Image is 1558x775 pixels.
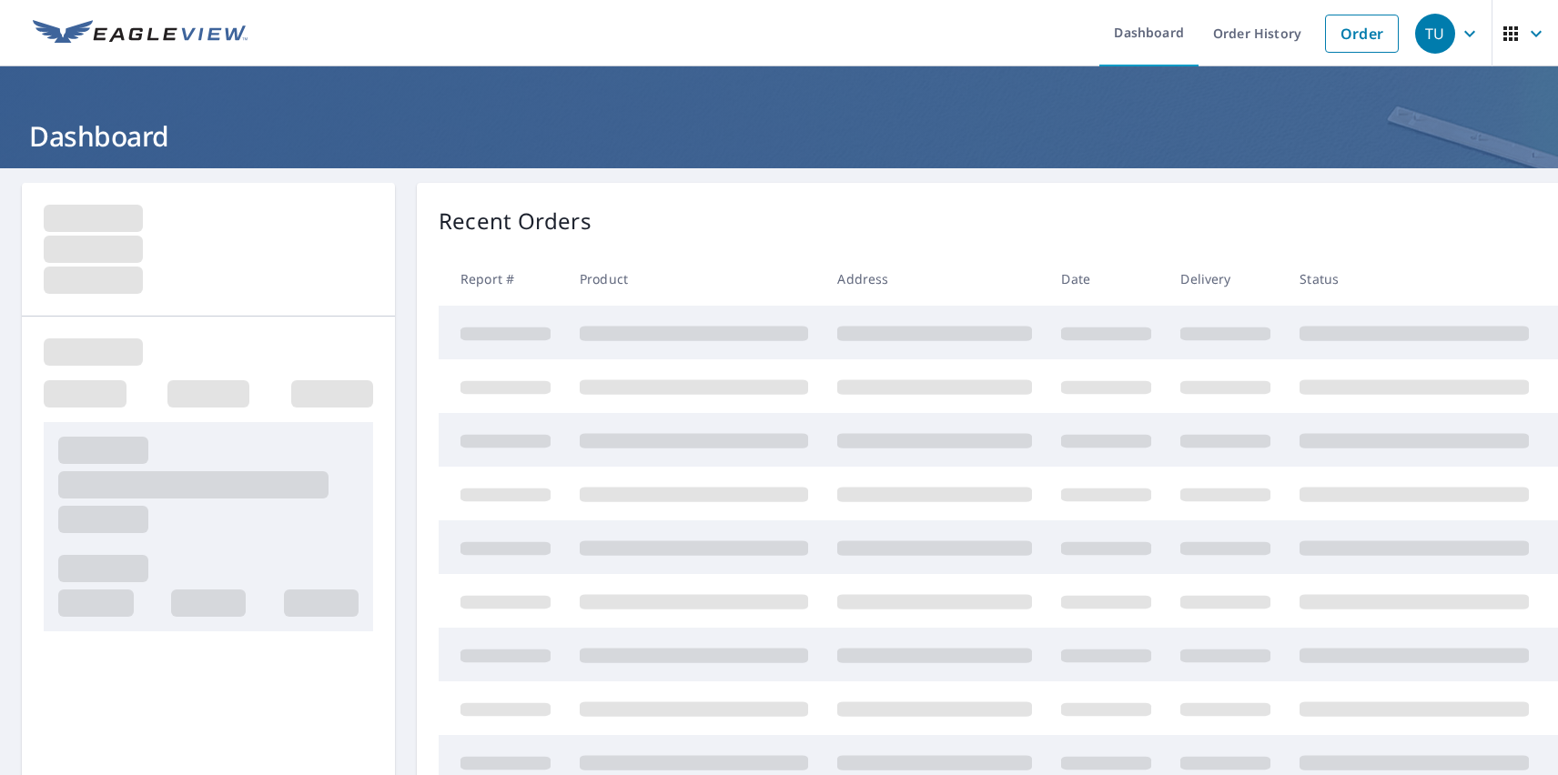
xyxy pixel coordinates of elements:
[439,252,565,306] th: Report #
[33,20,248,47] img: EV Logo
[1325,15,1399,53] a: Order
[1166,252,1285,306] th: Delivery
[1285,252,1543,306] th: Status
[565,252,823,306] th: Product
[823,252,1047,306] th: Address
[1047,252,1166,306] th: Date
[22,117,1536,155] h1: Dashboard
[439,205,592,237] p: Recent Orders
[1415,14,1455,54] div: TU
